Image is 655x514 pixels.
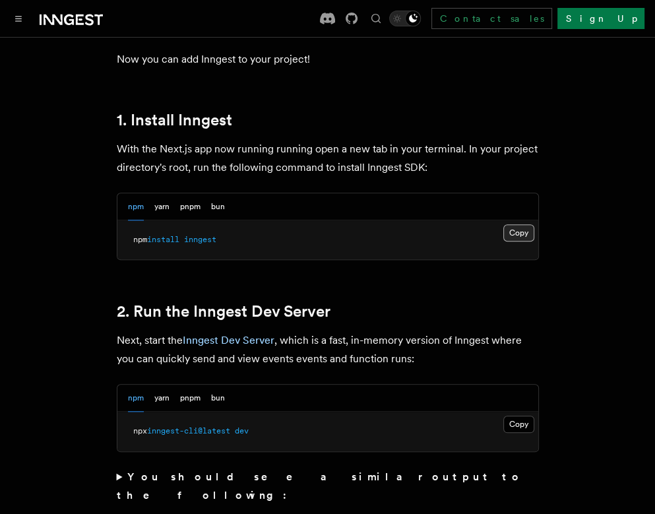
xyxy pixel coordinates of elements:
button: bun [211,385,225,412]
button: bun [211,193,225,220]
button: Toggle dark mode [389,11,421,26]
p: Next, start the , which is a fast, in-memory version of Inngest where you can quickly send and vi... [117,331,539,368]
summary: You should see a similar output to the following: [117,468,539,505]
a: Inngest Dev Server [183,334,274,346]
span: inngest [184,235,216,244]
a: Sign Up [557,8,644,29]
button: Toggle navigation [11,11,26,26]
strong: You should see a similar output to the following: [117,470,522,501]
button: pnpm [180,385,201,412]
span: install [147,235,179,244]
p: With the Next.js app now running running open a new tab in your terminal. In your project directo... [117,140,539,177]
span: npx [133,426,147,435]
span: npm [133,235,147,244]
span: dev [235,426,249,435]
a: Contact sales [431,8,552,29]
button: Copy [503,416,534,433]
button: pnpm [180,193,201,220]
button: npm [128,193,144,220]
button: npm [128,385,144,412]
button: yarn [154,385,170,412]
button: yarn [154,193,170,220]
button: Copy [503,224,534,241]
a: 2. Run the Inngest Dev Server [117,302,330,321]
a: 1. Install Inngest [117,111,232,129]
p: Now you can add Inngest to your project! [117,50,539,69]
span: inngest-cli@latest [147,426,230,435]
button: Find something... [368,11,384,26]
